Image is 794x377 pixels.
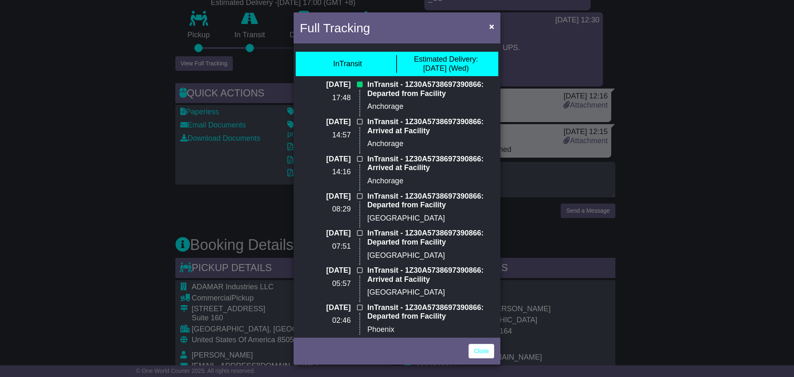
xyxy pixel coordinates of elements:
[300,316,351,325] p: 02:46
[367,80,494,98] p: InTransit - 1Z30A5738697390866: Departed from Facility
[367,177,494,186] p: Anchorage
[367,303,494,321] p: InTransit - 1Z30A5738697390866: Departed from Facility
[367,155,494,173] p: InTransit - 1Z30A5738697390866: Arrived at Facility
[300,118,351,127] p: [DATE]
[300,303,351,312] p: [DATE]
[333,60,362,69] div: InTransit
[300,94,351,103] p: 17:48
[367,325,494,334] p: Phoenix
[367,102,494,111] p: Anchorage
[414,55,478,73] div: [DATE] (Wed)
[469,344,494,358] a: Close
[300,19,370,37] h4: Full Tracking
[300,205,351,214] p: 08:29
[300,229,351,238] p: [DATE]
[300,279,351,288] p: 05:57
[489,22,494,31] span: ×
[367,192,494,210] p: InTransit - 1Z30A5738697390866: Departed from Facility
[300,155,351,164] p: [DATE]
[367,251,494,260] p: [GEOGRAPHIC_DATA]
[367,139,494,149] p: Anchorage
[300,266,351,275] p: [DATE]
[367,266,494,284] p: InTransit - 1Z30A5738697390866: Arrived at Facility
[414,55,478,63] span: Estimated Delivery:
[300,192,351,201] p: [DATE]
[367,288,494,297] p: [GEOGRAPHIC_DATA]
[367,229,494,247] p: InTransit - 1Z30A5738697390866: Departed from Facility
[367,118,494,135] p: InTransit - 1Z30A5738697390866: Arrived at Facility
[300,242,351,251] p: 07:51
[367,214,494,223] p: [GEOGRAPHIC_DATA]
[485,18,498,35] button: Close
[300,131,351,140] p: 14:57
[300,80,351,89] p: [DATE]
[300,168,351,177] p: 14:16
